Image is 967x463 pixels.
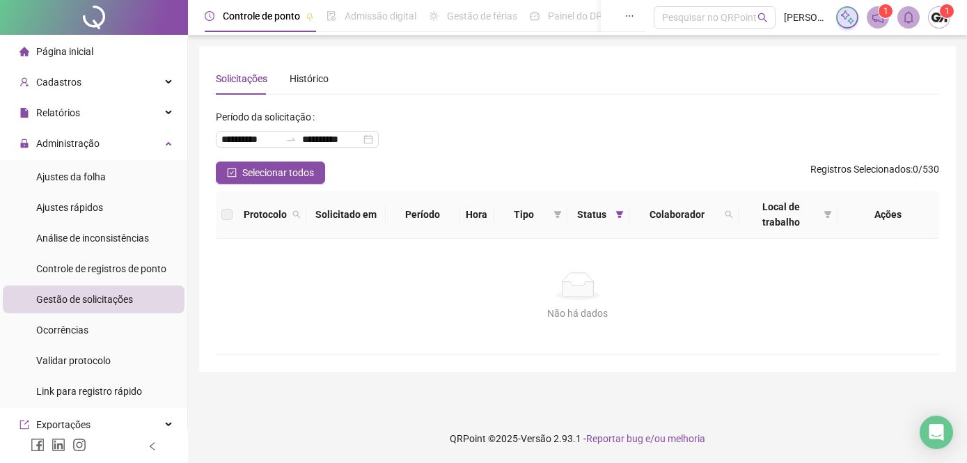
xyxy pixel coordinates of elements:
span: filter [821,196,835,233]
span: export [19,420,29,430]
footer: QRPoint © 2025 - 2.93.1 - [188,414,967,463]
label: Período da solicitação [216,106,320,128]
span: Admissão digital [345,10,416,22]
img: sparkle-icon.fc2bf0ac1784a2077858766a79e2daf3.svg [840,10,855,25]
th: Hora [459,191,494,239]
span: 1 [945,6,950,16]
img: 67549 [929,7,950,28]
span: clock-circle [205,11,214,21]
span: Controle de registros de ponto [36,263,166,274]
span: Ajustes da folha [36,171,106,182]
div: Não há dados [233,306,922,321]
div: Histórico [290,71,329,86]
span: Selecionar todos [242,165,314,180]
span: filter [824,210,832,219]
span: Colaborador [635,207,718,222]
div: Ações [843,207,934,222]
span: Registros Selecionados [810,164,911,175]
span: Ocorrências [36,324,88,336]
span: Controle de ponto [223,10,300,22]
span: sun [429,11,439,21]
span: Protocolo [244,207,287,222]
button: Selecionar todos [216,162,325,184]
span: Link para registro rápido [36,386,142,397]
span: Gestão de férias [447,10,517,22]
span: file-done [327,11,336,21]
span: Exportações [36,419,91,430]
span: ellipsis [624,11,634,21]
span: filter [553,210,562,219]
span: Gestão de solicitações [36,294,133,305]
span: [PERSON_NAME] [784,10,828,25]
span: search [725,210,733,219]
th: Período [386,191,459,239]
span: Cadastros [36,77,81,88]
span: to [285,134,297,145]
span: linkedin [52,438,65,452]
span: filter [551,204,565,225]
span: swap-right [285,134,297,145]
span: facebook [31,438,45,452]
span: Relatórios [36,107,80,118]
span: Painel do DP [548,10,602,22]
span: lock [19,139,29,148]
span: notification [872,11,884,24]
span: Análise de inconsistências [36,233,149,244]
span: bell [902,11,915,24]
span: Validar protocolo [36,355,111,366]
span: pushpin [306,13,314,21]
sup: Atualize o seu contato no menu Meus Dados [940,4,954,18]
span: home [19,47,29,56]
span: user-add [19,77,29,87]
span: Local de trabalho [744,199,818,230]
span: file [19,108,29,118]
span: search [757,13,768,23]
span: check-square [227,168,237,178]
span: search [290,204,304,225]
span: dashboard [530,11,540,21]
span: Status [573,207,611,222]
span: Reportar bug e/ou melhoria [586,433,705,444]
span: 1 [883,6,888,16]
span: filter [615,210,624,219]
span: Página inicial [36,46,93,57]
span: : 0 / 530 [810,162,939,184]
span: filter [613,204,627,225]
sup: 1 [879,4,893,18]
span: instagram [72,438,86,452]
span: Tipo [499,207,547,222]
span: Versão [521,433,551,444]
span: left [148,441,157,451]
span: search [722,204,736,225]
span: Ajustes rápidos [36,202,103,213]
div: Solicitações [216,71,267,86]
div: Open Intercom Messenger [920,416,953,449]
span: Administração [36,138,100,149]
th: Solicitado em [306,191,386,239]
span: search [292,210,301,219]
